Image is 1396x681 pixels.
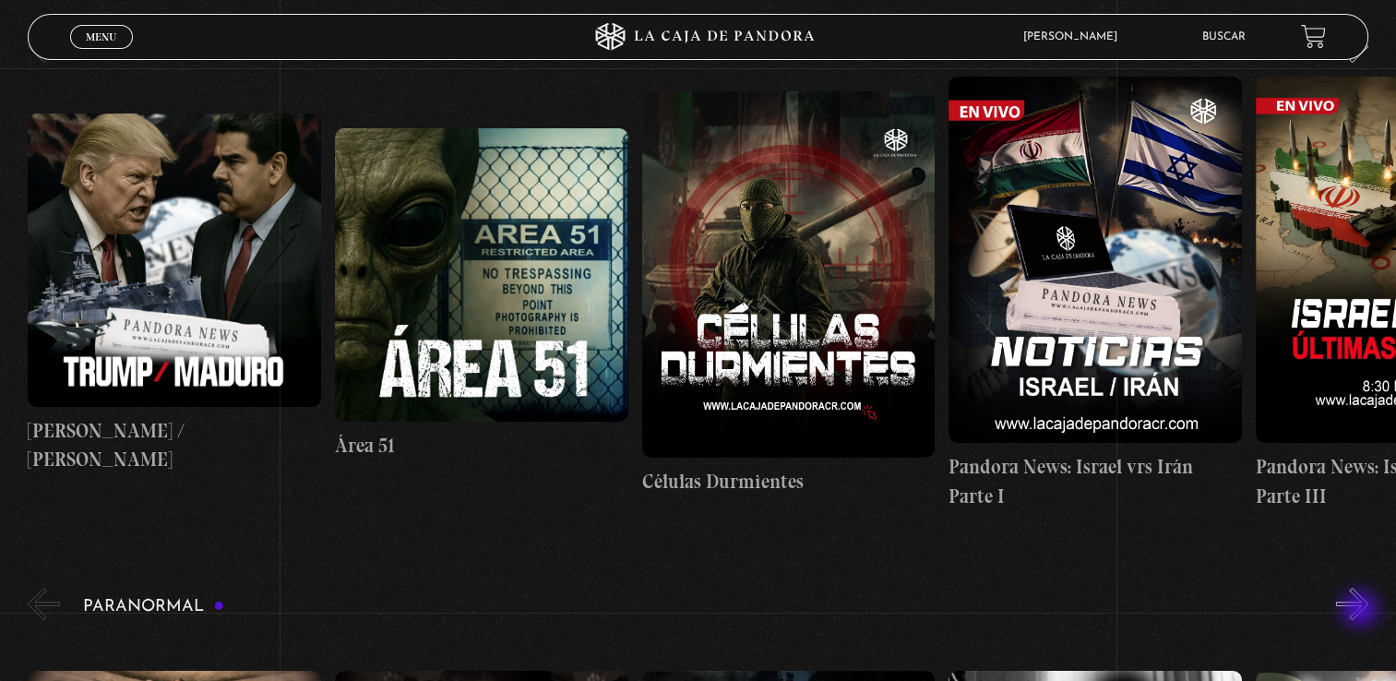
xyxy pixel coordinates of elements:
h4: Células Durmientes [642,467,936,496]
a: View your shopping cart [1301,24,1326,49]
span: Menu [86,31,116,42]
button: Previous [28,588,60,620]
h4: [PERSON_NAME] / [PERSON_NAME] [28,416,321,474]
span: Cerrar [79,47,123,60]
a: Células Durmientes [642,77,936,510]
a: Área 51 [335,77,628,510]
button: Next [1336,30,1368,63]
a: Buscar [1202,31,1246,42]
a: Pandora News: Israel vrs Irán Parte I [949,77,1242,510]
h4: Área 51 [335,431,628,460]
button: Next [1336,588,1368,620]
button: Previous [28,30,60,63]
span: [PERSON_NAME] [1014,31,1136,42]
a: [PERSON_NAME] / [PERSON_NAME] [28,77,321,510]
h3: Paranormal [83,598,224,615]
h4: Pandora News: Israel vrs Irán Parte I [949,452,1242,510]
